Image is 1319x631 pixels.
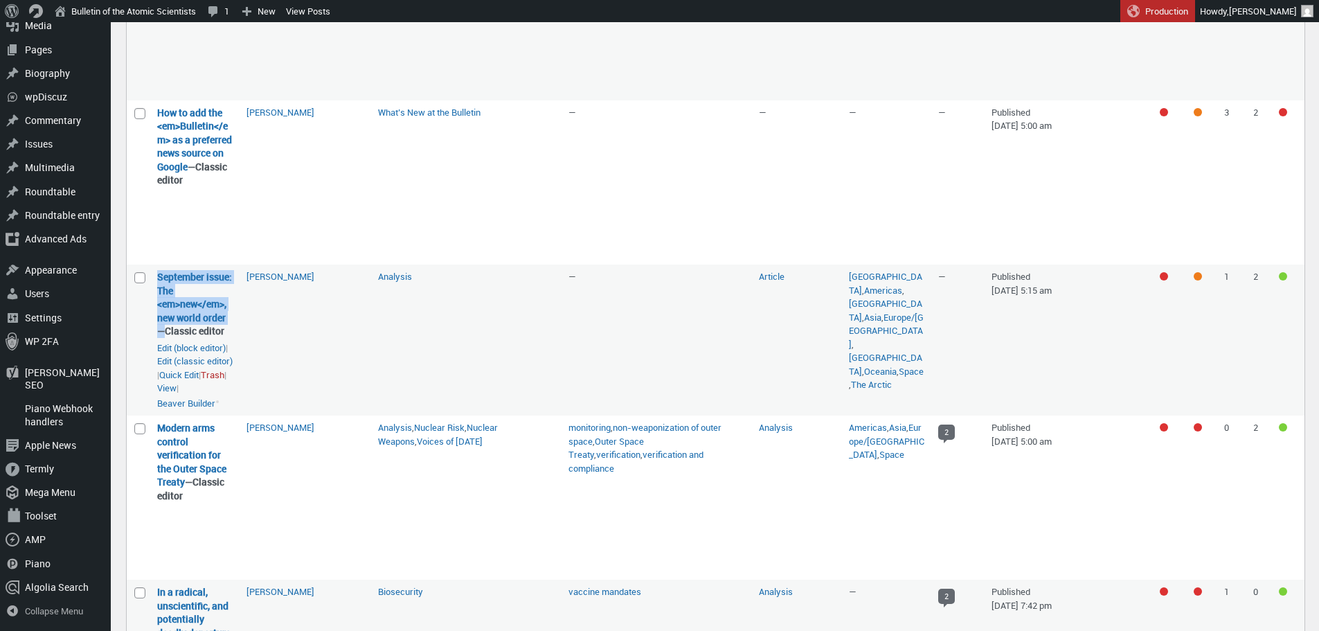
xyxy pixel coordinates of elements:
td: Published [DATE] 5:00 am [985,416,1149,580]
a: Space [899,365,924,377]
a: Analysis [378,270,412,283]
div: Good [1279,423,1287,432]
span: — [568,270,576,283]
span: — [568,106,576,118]
a: What’s New at the Bulletin [378,106,481,118]
span: — [849,106,856,118]
span: | [157,355,233,381]
a: [GEOGRAPHIC_DATA] [849,270,922,296]
a: Oceania [864,365,897,377]
a: Article [759,270,784,283]
a: “How to add the <em>Bulletin</em> as a preferred news source on Google” (Edit) [157,106,232,173]
div: Needs improvement [1194,587,1202,596]
span: Classic editor [157,475,224,502]
a: Americas [849,421,887,434]
a: “Modern arms control verification for the Outer Space Treaty” (Edit) [157,421,226,488]
strong: — [157,421,233,502]
div: Focus keyphrase not set [1160,587,1168,596]
span: | [157,341,228,354]
span: | [157,382,179,394]
a: [PERSON_NAME] [246,106,314,118]
div: OK [1194,108,1202,116]
span: | [159,368,201,381]
a: Analysis [759,421,793,434]
span: 2 [938,425,955,440]
span: Classic editor [157,160,227,187]
span: 2 [938,589,955,604]
a: non-weaponization of outer space [568,421,721,447]
a: Analysis [378,421,412,434]
span: — [938,106,946,118]
a: [PERSON_NAME] [246,585,314,598]
a: Asia [864,311,881,323]
strong: — [157,270,233,338]
a: Outer Space Treaty [568,435,644,461]
a: Biosecurity [378,585,423,598]
span: • [215,393,219,410]
div: Focus keyphrase not set [1160,272,1168,281]
a: Nuclear Weapons [378,421,498,447]
td: 1 [1217,265,1246,416]
a: verification and compliance [568,448,703,474]
a: vaccine mandates [568,585,641,598]
td: 0 [1217,416,1246,580]
a: Europe/[GEOGRAPHIC_DATA] [849,421,924,461]
div: Focus keyphrase not set [1160,108,1168,116]
td: Published [DATE] 5:00 am [985,100,1149,265]
a: [PERSON_NAME] [246,270,314,283]
a: Beaver Builder• [157,396,219,411]
span: Classic editor [165,324,224,337]
a: [GEOGRAPHIC_DATA] [849,297,922,323]
span: | [201,368,226,381]
span: — [938,270,946,283]
a: Move “September issue: The <em>new</em>, new world order” to the Trash [201,368,224,382]
a: [GEOGRAPHIC_DATA] [849,351,922,377]
td: 3 [1217,100,1246,265]
div: Focus keyphrase not set [1160,423,1168,432]
a: “September issue: The <em>new</em>, new world order” (Edit) [157,270,232,324]
div: OK [1194,272,1202,281]
td: , , , , , , , , [842,265,931,416]
a: Americas [864,284,902,296]
a: Asia [889,421,906,434]
a: Analysis [759,585,793,598]
a: Edit “September issue: The <em>new</em>, new world order” in the block editor [157,341,226,355]
a: Europe/[GEOGRAPHIC_DATA] [849,311,924,350]
button: Quick edit “September issue: The <em>new</em>, new world order” inline [159,368,199,381]
strong: — [157,106,233,187]
a: The Arctic [851,378,892,391]
div: Needs improvement [1194,423,1202,432]
span: [PERSON_NAME] [1229,5,1297,17]
td: , , , [842,416,931,580]
a: Voices of [DATE] [417,435,483,447]
div: Good [1279,587,1287,596]
a: monitoring [568,421,611,434]
td: 2 [1246,100,1275,265]
span: — [849,585,856,598]
a: Space [879,448,904,461]
td: 2 [1246,265,1275,416]
td: 2 [1246,416,1275,580]
td: , , , [371,416,562,580]
a: [PERSON_NAME] [246,421,314,434]
a: Edit “September issue: The <em>new</em>, new world order” in the classic editor [157,355,233,368]
div: Good [1279,272,1287,281]
td: , , , , [562,416,752,580]
a: verification [596,448,640,461]
a: View “September issue: The <em>new</em>, new world order” [157,382,177,396]
a: Nuclear Risk [414,421,465,434]
td: Published [DATE] 5:15 am [985,265,1149,416]
span: — [759,106,766,118]
div: Needs improvement [1279,108,1287,116]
